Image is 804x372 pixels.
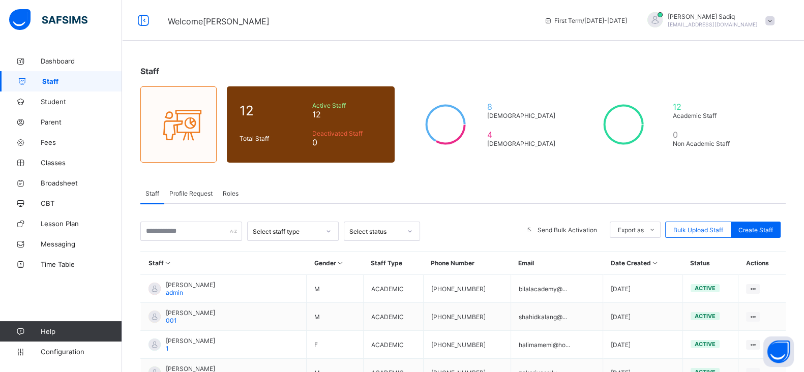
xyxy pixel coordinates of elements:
span: Roles [223,190,239,197]
td: bilalacademy@... [511,275,603,303]
span: Profile Request [169,190,213,197]
i: Sort in Ascending Order [336,259,344,267]
span: Messaging [41,240,122,248]
td: halimamemi@ho... [511,331,603,359]
span: CBT [41,199,122,207]
span: 0 [673,130,738,140]
td: ACADEMIC [363,275,423,303]
td: [PHONE_NUMBER] [423,275,511,303]
div: Select status [349,228,401,235]
span: Staff [42,77,122,85]
td: ACADEMIC [363,331,423,359]
span: Lesson Plan [41,220,122,228]
span: [DEMOGRAPHIC_DATA] [487,112,560,119]
span: [PERSON_NAME] [166,309,215,317]
td: M [306,303,363,331]
td: F [306,331,363,359]
button: Open asap [763,336,794,367]
span: Academic Staff [673,112,738,119]
span: Create Staff [738,226,773,234]
span: Active Staff [312,102,382,109]
span: Staff [140,66,159,76]
td: [PHONE_NUMBER] [423,303,511,331]
span: Help [41,327,122,335]
span: Time Table [41,260,122,268]
span: Deactivated Staff [312,130,382,137]
span: Fees [41,138,122,146]
td: [DATE] [603,303,682,331]
span: Configuration [41,348,122,356]
img: safsims [9,9,87,30]
th: Email [511,252,603,275]
th: Date Created [603,252,682,275]
th: Phone Number [423,252,511,275]
span: Dashboard [41,57,122,65]
span: [PERSON_NAME] [166,281,215,289]
span: [PERSON_NAME] [166,337,215,345]
td: ACADEMIC [363,303,423,331]
span: Broadsheet [41,179,122,187]
span: Parent [41,118,122,126]
span: 4 [487,130,560,140]
td: [DATE] [603,275,682,303]
span: Bulk Upload Staff [673,226,723,234]
span: [PERSON_NAME] Sadiq [668,13,758,20]
span: Staff [145,190,159,197]
td: shahidkalang@... [511,303,603,331]
span: Student [41,98,122,106]
span: 12 [673,102,738,112]
i: Sort in Ascending Order [164,259,172,267]
span: active [695,340,716,348]
span: 12 [312,109,382,119]
span: Non Academic Staff [673,140,738,147]
span: 8 [487,102,560,112]
span: Classes [41,159,122,167]
div: AbubakarSadiq [637,12,780,29]
th: Actions [738,252,786,275]
span: Welcome [PERSON_NAME] [168,16,270,26]
span: active [695,313,716,320]
td: [PHONE_NUMBER] [423,331,511,359]
span: Export as [618,226,644,234]
div: Select staff type [253,228,320,235]
span: 1 [166,345,169,352]
th: Staff Type [363,252,423,275]
th: Staff [141,252,307,275]
span: [EMAIL_ADDRESS][DOMAIN_NAME] [668,21,758,27]
span: [DEMOGRAPHIC_DATA] [487,140,560,147]
span: 001 [166,317,177,324]
span: 12 [240,103,307,118]
span: session/term information [544,17,627,24]
i: Sort in Ascending Order [651,259,660,267]
span: Send Bulk Activation [538,226,597,234]
th: Gender [306,252,363,275]
div: Total Staff [237,132,310,145]
th: Status [682,252,738,275]
span: 0 [312,137,382,147]
span: admin [166,289,183,296]
td: M [306,275,363,303]
td: [DATE] [603,331,682,359]
span: active [695,285,716,292]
